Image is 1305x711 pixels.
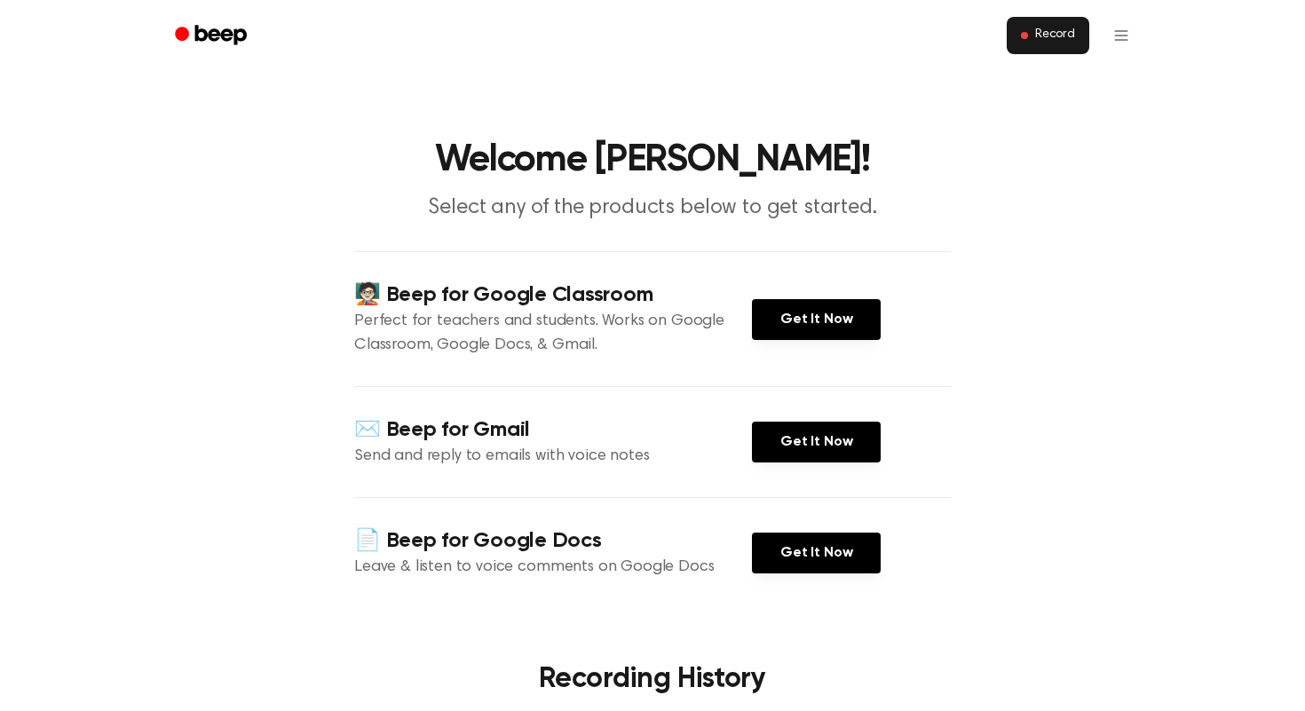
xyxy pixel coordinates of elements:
h3: Recording History [383,658,922,700]
button: Record [1007,17,1089,54]
a: Beep [162,19,263,53]
p: Leave & listen to voice comments on Google Docs [354,556,752,580]
p: Select any of the products below to get started. [312,194,993,223]
h4: 🧑🏻‍🏫 Beep for Google Classroom [354,280,752,310]
h4: 📄 Beep for Google Docs [354,526,752,556]
h1: Welcome [PERSON_NAME]! [198,142,1107,179]
a: Get It Now [752,422,881,462]
a: Get It Now [752,533,881,573]
h4: ✉️ Beep for Gmail [354,415,752,445]
button: Open menu [1100,14,1143,57]
p: Send and reply to emails with voice notes [354,445,752,469]
a: Get It Now [752,299,881,340]
span: Record [1035,28,1075,43]
p: Perfect for teachers and students. Works on Google Classroom, Google Docs, & Gmail. [354,310,752,358]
